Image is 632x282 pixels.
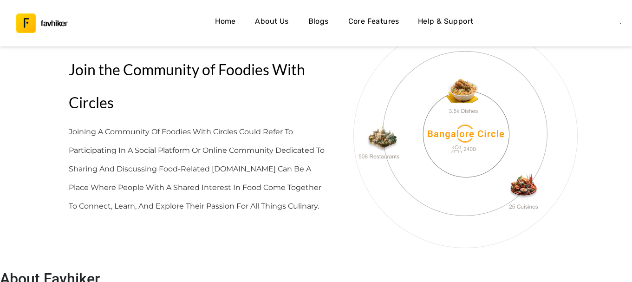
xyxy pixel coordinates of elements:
h4: About Us [255,15,288,27]
h3: favhiker [41,20,68,27]
h3: Joining a community of foodies with Circles could refer to participating in a social platform or ... [69,123,328,216]
a: Core Features [345,13,403,34]
h4: Core Features [348,15,399,27]
h1: Join the Community of Foodies With Circles [69,53,328,119]
h4: Home [215,15,236,27]
button: Help & Support [414,13,477,34]
h4: Help & Support [418,15,474,27]
a: Home [210,13,240,34]
h4: Blogs [308,15,329,27]
a: About Us [251,13,292,34]
a: Blogs [304,13,333,34]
